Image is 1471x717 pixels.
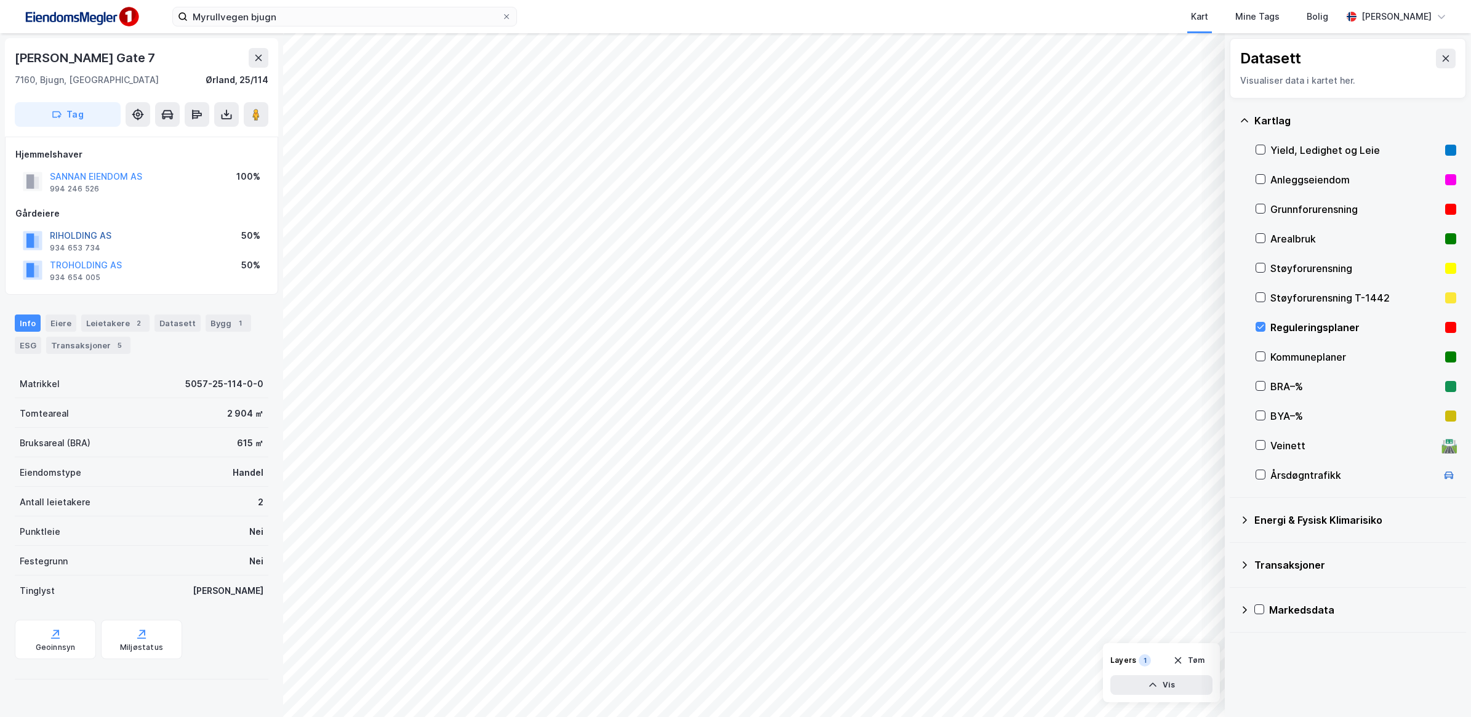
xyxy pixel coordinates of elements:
div: Mine Tags [1235,9,1280,24]
div: Veinett [1270,438,1437,453]
div: 7160, Bjugn, [GEOGRAPHIC_DATA] [15,73,159,87]
div: BRA–% [1270,379,1440,394]
div: Støyforurensning T-1442 [1270,290,1440,305]
button: Tøm [1165,651,1212,670]
div: Arealbruk [1270,231,1440,246]
div: Leietakere [81,314,150,332]
div: 5 [113,339,126,351]
div: Geoinnsyn [36,643,76,652]
div: Datasett [154,314,201,332]
div: 2 [132,317,145,329]
div: 994 246 526 [50,184,99,194]
div: 2 904 ㎡ [227,406,263,421]
div: Ørland, 25/114 [206,73,268,87]
button: Vis [1110,675,1212,695]
div: 934 654 005 [50,273,100,282]
div: Kart [1191,9,1208,24]
div: 615 ㎡ [237,436,263,451]
div: Gårdeiere [15,206,268,221]
div: Støyforurensning [1270,261,1440,276]
div: Nei [249,554,263,569]
div: Nei [249,524,263,539]
div: 50% [241,228,260,243]
div: 934 653 734 [50,243,100,253]
div: 1 [1139,654,1151,667]
div: Tomteareal [20,406,69,421]
div: Tinglyst [20,583,55,598]
div: 1 [234,317,246,329]
img: F4PB6Px+NJ5v8B7XTbfpPpyloAAAAASUVORK5CYII= [20,3,143,31]
div: 50% [241,258,260,273]
div: Visualiser data i kartet her. [1240,73,1456,88]
div: Energi & Fysisk Klimarisiko [1254,513,1456,527]
div: Antall leietakere [20,495,90,510]
div: 100% [236,169,260,184]
div: Datasett [1240,49,1301,68]
div: 2 [258,495,263,510]
div: Eiere [46,314,76,332]
div: [PERSON_NAME] Gate 7 [15,48,158,68]
div: Kartlag [1254,113,1456,128]
div: Kommuneplaner [1270,350,1440,364]
div: [PERSON_NAME] [193,583,263,598]
div: Matrikkel [20,377,60,391]
div: Grunnforurensning [1270,202,1440,217]
div: Bruksareal (BRA) [20,436,90,451]
div: Hjemmelshaver [15,147,268,162]
div: Yield, Ledighet og Leie [1270,143,1440,158]
div: Reguleringsplaner [1270,320,1440,335]
div: Handel [233,465,263,480]
div: Anleggseiendom [1270,172,1440,187]
div: Miljøstatus [120,643,163,652]
div: Årsdøgntrafikk [1270,468,1437,483]
div: Kontrollprogram for chat [1409,658,1471,717]
div: [PERSON_NAME] [1361,9,1432,24]
div: Markedsdata [1269,603,1456,617]
div: Bygg [206,314,251,332]
div: Eiendomstype [20,465,81,480]
div: Transaksjoner [1254,558,1456,572]
iframe: Chat Widget [1409,658,1471,717]
div: ESG [15,337,41,354]
div: Transaksjoner [46,337,130,354]
div: BYA–% [1270,409,1440,423]
div: Punktleie [20,524,60,539]
div: Info [15,314,41,332]
div: Bolig [1307,9,1328,24]
input: Søk på adresse, matrikkel, gårdeiere, leietakere eller personer [188,7,502,26]
div: 5057-25-114-0-0 [185,377,263,391]
div: Layers [1110,655,1136,665]
button: Tag [15,102,121,127]
div: Festegrunn [20,554,68,569]
div: 🛣️ [1441,438,1457,454]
